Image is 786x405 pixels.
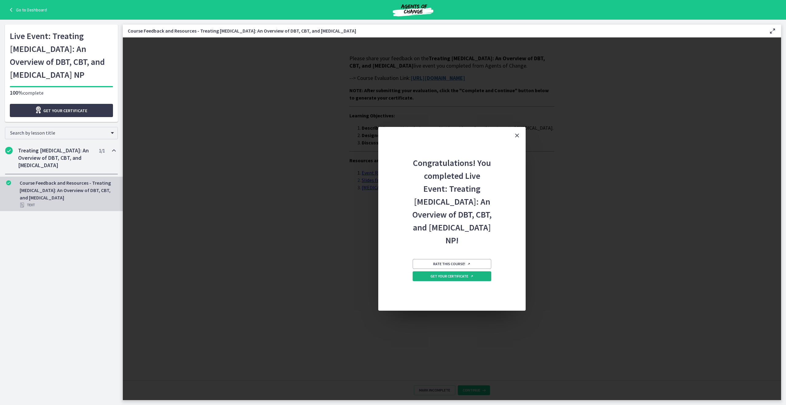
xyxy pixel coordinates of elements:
div: Text [20,201,115,209]
p: complete [10,89,113,96]
i: Opens in a new window [470,274,474,278]
h3: Course Feedback and Resources - Treating [MEDICAL_DATA]: An Overview of DBT, CBT, and [MEDICAL_DATA] [128,27,759,34]
a: Go to Dashboard [7,6,47,14]
span: 100% [10,89,23,96]
i: Opens in a new window [467,262,471,266]
i: Completed [5,147,13,154]
h1: Live Event: Treating [MEDICAL_DATA]: An Overview of DBT, CBT, and [MEDICAL_DATA] NP [10,29,113,81]
span: 1 / 1 [99,147,105,154]
h2: Treating [MEDICAL_DATA]: An Overview of DBT, CBT, and [MEDICAL_DATA] [18,147,93,169]
button: Close [508,127,526,144]
span: Rate this course! [433,261,471,266]
a: Get your certificate Opens in a new window [413,271,491,281]
h2: Congratulations! You completed Live Event: Treating [MEDICAL_DATA]: An Overview of DBT, CBT, and ... [411,144,492,247]
span: Get your certificate [430,274,474,279]
i: Opens in a new window [35,106,43,114]
span: Get your certificate [43,107,87,114]
div: Course Feedback and Resources - Treating [MEDICAL_DATA]: An Overview of DBT, CBT, and [MEDICAL_DATA] [20,179,115,209]
a: Get your certificate [10,104,113,117]
span: Search by lesson title [10,130,108,136]
a: Rate this course! Opens in a new window [413,259,491,269]
div: Search by lesson title [5,127,118,139]
i: Completed [6,180,11,185]
img: Agents of Change Social Work Test Prep [376,2,450,17]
